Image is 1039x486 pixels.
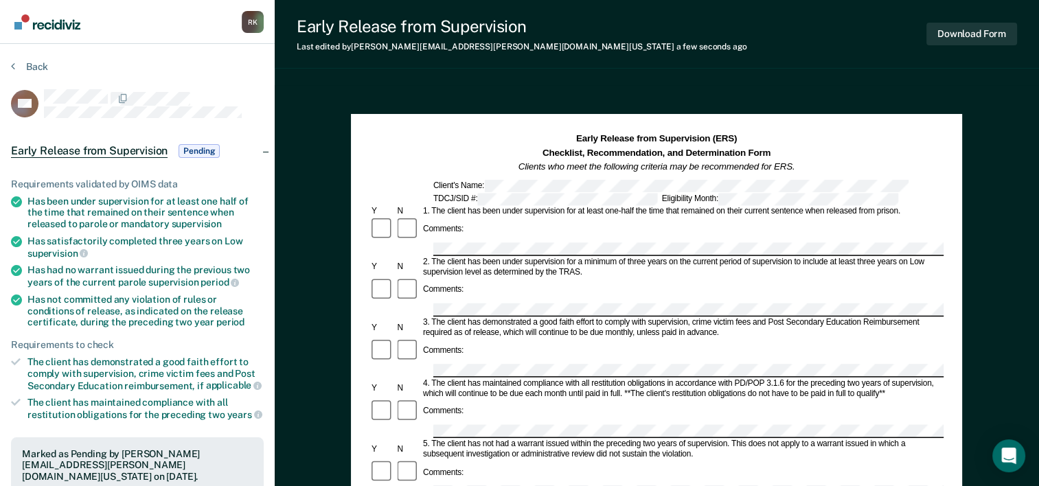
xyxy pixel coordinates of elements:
[369,262,395,272] div: Y
[22,448,253,483] div: Marked as Pending by [PERSON_NAME][EMAIL_ADDRESS][PERSON_NAME][DOMAIN_NAME][US_STATE] on [DATE].
[421,406,466,417] div: Comments:
[242,11,264,33] div: R K
[926,23,1017,45] button: Download Form
[421,285,466,295] div: Comments:
[431,193,660,205] div: TDCJ/SID #:
[216,316,244,327] span: period
[201,277,239,288] span: period
[421,467,466,478] div: Comments:
[297,16,747,36] div: Early Release from Supervision
[369,323,395,333] div: Y
[396,262,421,272] div: N
[11,178,264,190] div: Requirements validated by OIMS data
[421,439,944,459] div: 5. The client has not had a warrant issued within the preceding two years of supervision. This do...
[369,383,395,393] div: Y
[992,439,1025,472] div: Open Intercom Messenger
[518,161,795,172] em: Clients who meet the following criteria may be recommended for ERS.
[206,380,262,391] span: applicable
[27,397,264,420] div: The client has maintained compliance with all restitution obligations for the preceding two
[242,11,264,33] button: Profile dropdown button
[369,206,395,216] div: Y
[27,196,264,230] div: Has been under supervision for at least one half of the time that remained on their sentence when...
[421,317,944,338] div: 3. The client has demonstrated a good faith effort to comply with supervision, crime victim fees ...
[297,42,747,51] div: Last edited by [PERSON_NAME][EMAIL_ADDRESS][PERSON_NAME][DOMAIN_NAME][US_STATE]
[27,294,264,328] div: Has not committed any violation of rules or conditions of release, as indicated on the release ce...
[14,14,80,30] img: Recidiviz
[660,193,900,205] div: Eligibility Month:
[421,206,944,216] div: 1. The client has been under supervision for at least one-half the time that remained on their cu...
[421,346,466,356] div: Comments:
[543,148,770,158] strong: Checklist, Recommendation, and Determination Form
[431,179,911,192] div: Client's Name:
[396,383,421,393] div: N
[27,356,264,391] div: The client has demonstrated a good faith effort to comply with supervision, crime victim fees and...
[576,134,737,144] strong: Early Release from Supervision (ERS)
[27,248,88,259] span: supervision
[369,444,395,454] div: Y
[172,218,222,229] span: supervision
[396,323,421,333] div: N
[11,60,48,73] button: Back
[179,144,220,158] span: Pending
[421,257,944,277] div: 2. The client has been under supervision for a minimum of three years on the current period of su...
[11,144,168,158] span: Early Release from Supervision
[27,264,264,288] div: Has had no warrant issued during the previous two years of the current parole supervision
[27,235,264,259] div: Has satisfactorily completed three years on Low
[396,444,421,454] div: N
[227,409,262,420] span: years
[396,206,421,216] div: N
[676,42,747,51] span: a few seconds ago
[421,224,466,235] div: Comments:
[11,339,264,351] div: Requirements to check
[421,378,944,399] div: 4. The client has maintained compliance with all restitution obligations in accordance with PD/PO...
